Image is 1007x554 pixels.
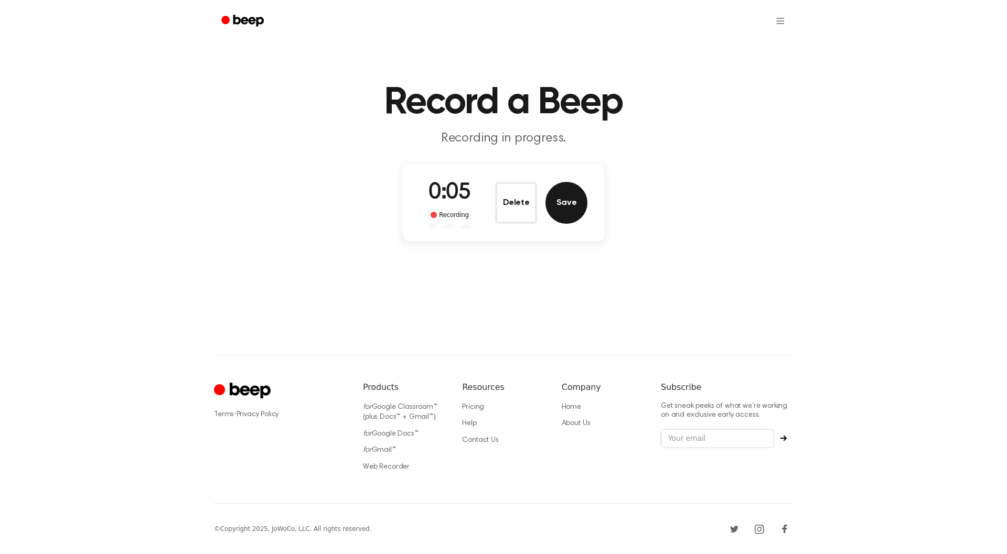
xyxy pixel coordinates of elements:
[363,447,372,454] i: for
[562,420,591,427] a: About Us
[302,130,705,147] p: Recording in progress.
[776,520,793,537] a: Facebook
[661,381,793,394] h6: Subscribe
[495,182,537,224] button: Delete Audio Record
[428,210,472,220] div: Recording
[462,437,498,444] a: Contact Us
[562,404,581,411] a: Home
[661,402,793,420] p: Get sneak peeks of what we’re working on and exclusive early access.
[214,11,273,31] a: Beep
[545,182,587,224] button: Save Audio Record
[214,381,273,401] a: Cruip
[774,435,793,441] button: Subscribe
[363,381,445,394] h6: Products
[428,182,470,204] span: 0:05
[363,447,396,454] a: forGmail™
[363,404,372,411] i: for
[661,429,774,449] input: Your email
[214,411,234,418] a: Terms
[363,404,437,421] a: forGoogle Classroom™ (plus Docs™ + Gmail™)
[462,381,544,394] h6: Resources
[462,404,484,411] a: Pricing
[768,8,793,34] button: Open menu
[214,409,346,420] div: ·
[751,520,768,537] a: Instagram
[214,524,371,534] div: © Copyright 2025, JoWoCo, LLC. All rights reserved.
[562,381,644,394] h6: Company
[462,420,476,427] a: Help
[363,463,410,471] a: Web Recorder
[363,430,419,438] a: forGoogle Docs™
[726,520,743,537] a: Twitter
[237,411,279,418] a: Privacy Policy
[235,84,772,122] h1: Record a Beep
[363,430,372,438] i: for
